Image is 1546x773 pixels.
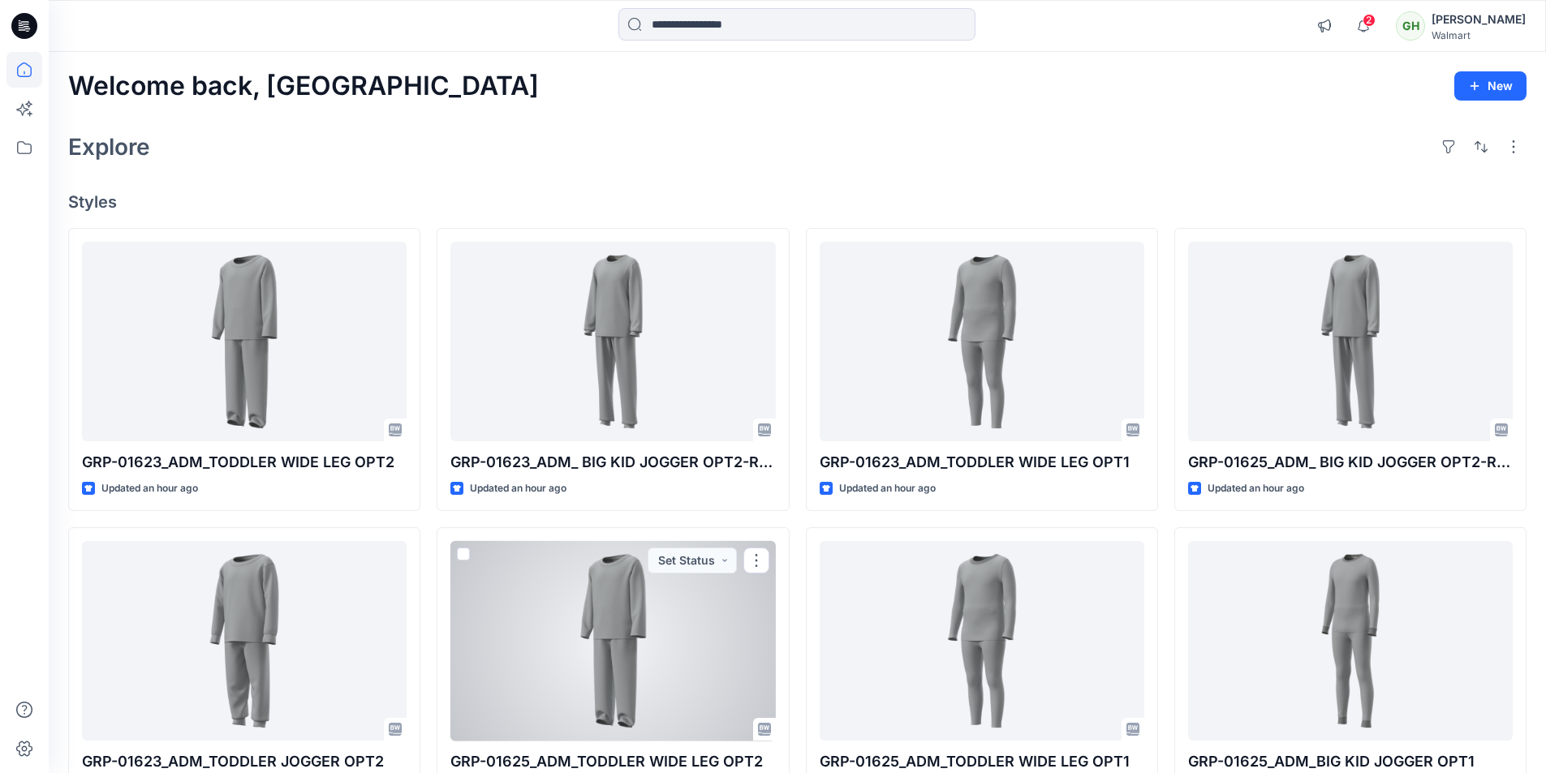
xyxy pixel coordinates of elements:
[1188,242,1513,442] a: GRP-01625_ADM_ BIG KID JOGGER OPT2-Regular Fit
[1363,14,1376,27] span: 2
[1188,750,1513,773] p: GRP-01625_ADM_BIG KID JOGGER OPT1
[82,451,407,474] p: GRP-01623_ADM_TODDLER WIDE LEG OPT2
[82,750,407,773] p: GRP-01623_ADM_TODDLER JOGGER OPT2
[450,242,775,442] a: GRP-01623_ADM_ BIG KID JOGGER OPT2-Regular Fit
[1432,29,1526,41] div: Walmart
[1432,10,1526,29] div: [PERSON_NAME]
[1188,451,1513,474] p: GRP-01625_ADM_ BIG KID JOGGER OPT2-Regular Fit
[82,541,407,741] a: GRP-01623_ADM_TODDLER JOGGER OPT2
[820,242,1144,442] a: GRP-01623_ADM_TODDLER WIDE LEG OPT1
[820,541,1144,741] a: GRP-01625_ADM_TODDLER WIDE LEG OPT1
[68,71,539,101] h2: Welcome back, [GEOGRAPHIC_DATA]
[450,451,775,474] p: GRP-01623_ADM_ BIG KID JOGGER OPT2-Regular Fit
[1188,541,1513,741] a: GRP-01625_ADM_BIG KID JOGGER OPT1
[68,134,150,160] h2: Explore
[820,750,1144,773] p: GRP-01625_ADM_TODDLER WIDE LEG OPT1
[1396,11,1425,41] div: GH
[1454,71,1527,101] button: New
[101,480,198,497] p: Updated an hour ago
[839,480,936,497] p: Updated an hour ago
[68,192,1527,212] h4: Styles
[820,451,1144,474] p: GRP-01623_ADM_TODDLER WIDE LEG OPT1
[82,242,407,442] a: GRP-01623_ADM_TODDLER WIDE LEG OPT2
[1208,480,1304,497] p: Updated an hour ago
[450,541,775,741] a: GRP-01625_ADM_TODDLER WIDE LEG OPT2
[450,750,775,773] p: GRP-01625_ADM_TODDLER WIDE LEG OPT2
[470,480,566,497] p: Updated an hour ago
